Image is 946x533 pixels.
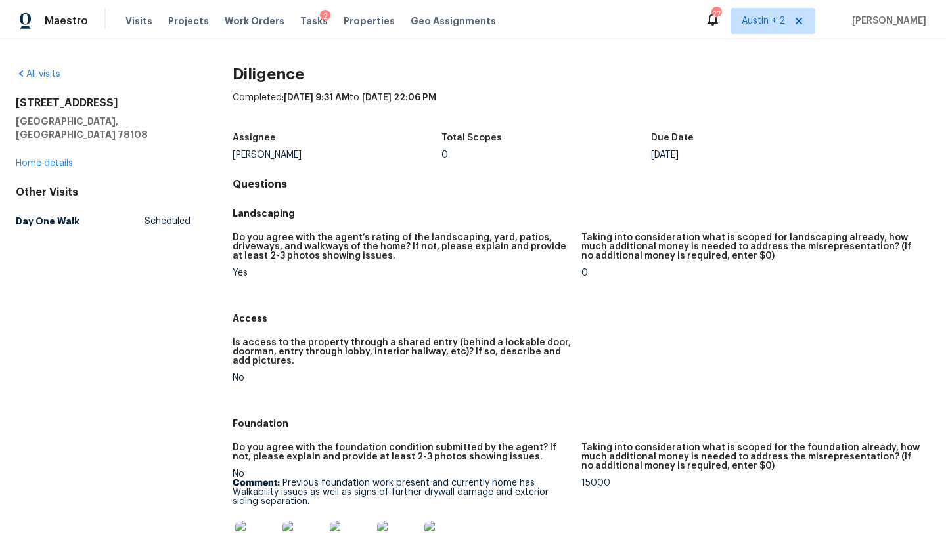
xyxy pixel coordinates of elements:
[233,150,442,160] div: [PERSON_NAME]
[344,14,395,28] span: Properties
[16,96,191,110] h2: [STREET_ADDRESS]
[742,14,785,28] span: Austin + 2
[233,268,571,278] div: Yes
[233,443,571,461] h5: Do you agree with the foundation condition submitted by the agent? If not, please explain and pro...
[233,207,930,220] h5: Landscaping
[16,186,191,199] div: Other Visits
[300,16,328,26] span: Tasks
[581,233,920,261] h5: Taking into consideration what is scoped for landscaping already, how much additional money is ne...
[233,68,930,81] h2: Diligence
[168,14,209,28] span: Projects
[233,178,930,191] h4: Questions
[441,150,651,160] div: 0
[233,91,930,125] div: Completed: to
[16,70,60,79] a: All visits
[16,209,191,233] a: Day One WalkScheduled
[284,93,349,102] span: [DATE] 9:31 AM
[411,14,496,28] span: Geo Assignments
[362,93,436,102] span: [DATE] 22:06 PM
[45,14,88,28] span: Maestro
[233,133,276,142] h5: Assignee
[233,233,571,261] h5: Do you agree with the agent’s rating of the landscaping, yard, patios, driveways, and walkways of...
[16,115,191,141] h5: [GEOGRAPHIC_DATA], [GEOGRAPHIC_DATA] 78108
[233,338,571,366] h5: Is access to the property through a shared entry (behind a lockable door, doorman, entry through ...
[233,479,571,506] p: Previous foundation work present and currently home has Walkability issues as well as signs of fu...
[233,417,930,430] h5: Foundation
[145,215,191,228] span: Scheduled
[651,150,861,160] div: [DATE]
[320,10,330,23] div: 2
[581,479,920,488] div: 15000
[16,215,79,228] h5: Day One Walk
[125,14,152,28] span: Visits
[233,312,930,325] h5: Access
[581,268,920,278] div: 0
[581,443,920,471] h5: Taking into consideration what is scoped for the foundation already, how much additional money is...
[711,8,721,21] div: 27
[233,479,280,488] b: Comment:
[16,159,73,168] a: Home details
[847,14,926,28] span: [PERSON_NAME]
[651,133,694,142] h5: Due Date
[441,133,502,142] h5: Total Scopes
[225,14,284,28] span: Work Orders
[233,373,571,383] div: No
